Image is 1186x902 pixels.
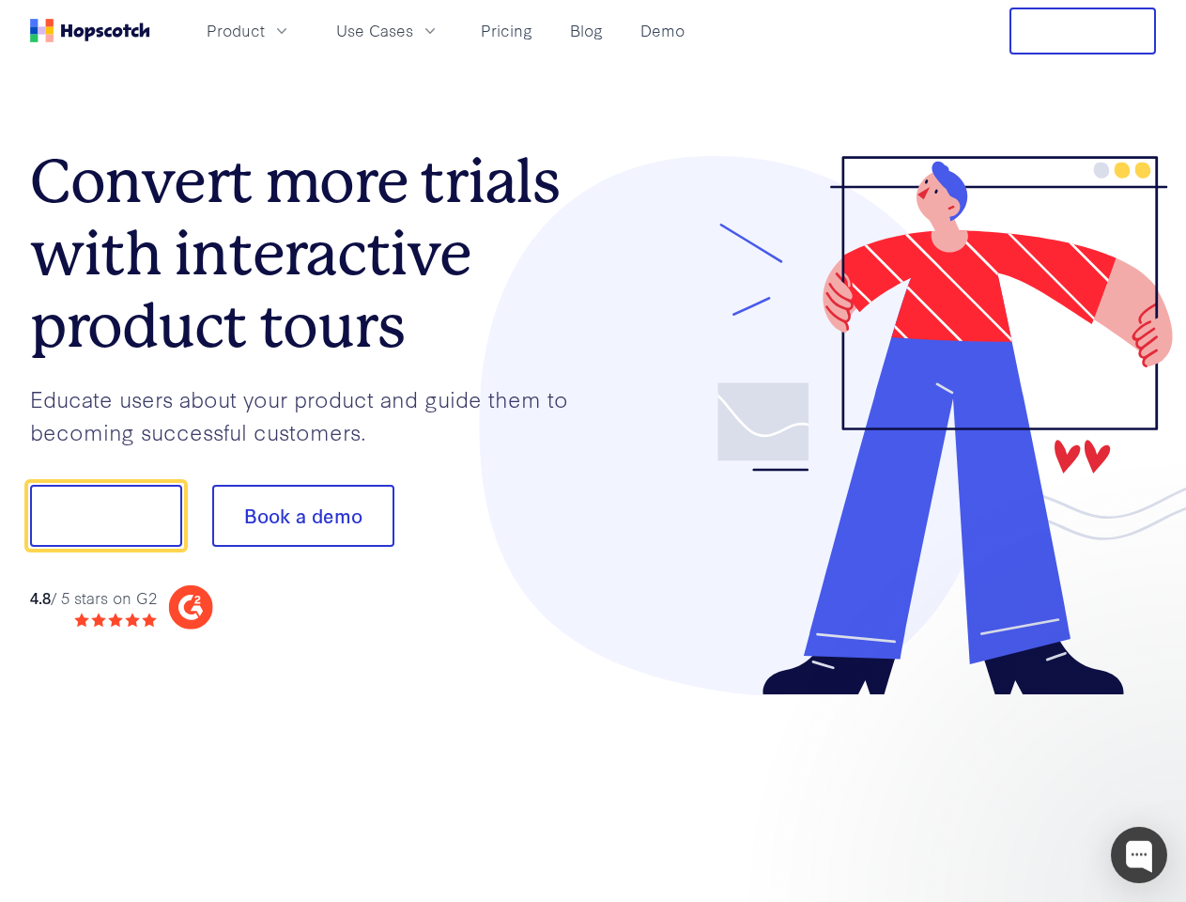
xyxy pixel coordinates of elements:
button: Use Cases [325,15,451,46]
a: Pricing [473,15,540,46]
button: Product [195,15,302,46]
span: Use Cases [336,19,413,42]
span: Product [207,19,265,42]
button: Free Trial [1009,8,1156,54]
a: Blog [562,15,610,46]
p: Educate users about your product and guide them to becoming successful customers. [30,382,593,447]
a: Demo [633,15,692,46]
button: Book a demo [212,485,394,547]
strong: 4.8 [30,586,51,608]
h1: Convert more trials with interactive product tours [30,146,593,362]
a: Home [30,19,150,42]
button: Show me! [30,485,182,547]
div: / 5 stars on G2 [30,586,157,610]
